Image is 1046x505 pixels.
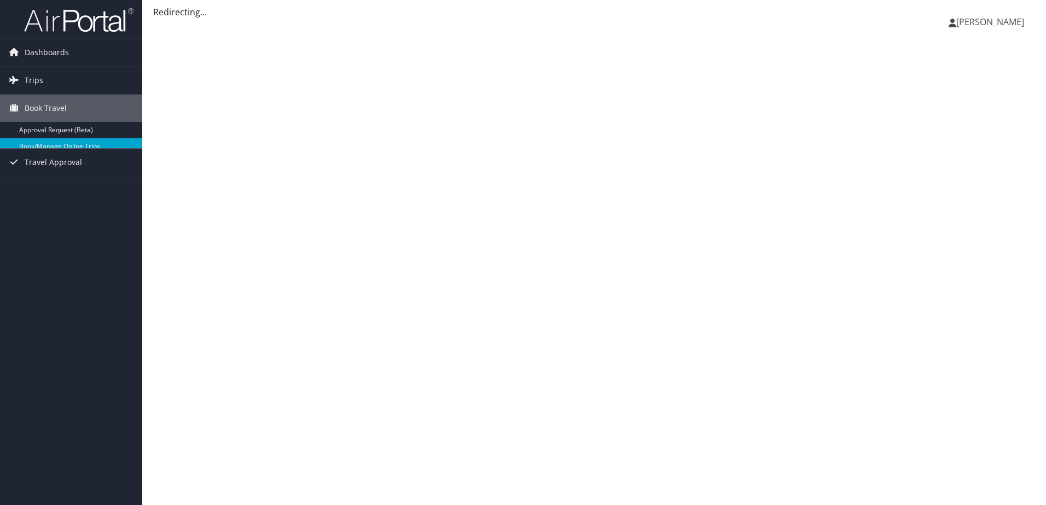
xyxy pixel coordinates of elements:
span: [PERSON_NAME] [956,16,1024,28]
span: Dashboards [25,39,69,66]
span: Travel Approval [25,149,82,176]
div: Redirecting... [153,5,1035,19]
a: [PERSON_NAME] [949,5,1035,38]
img: airportal-logo.png [24,7,133,33]
span: Trips [25,67,43,94]
span: Book Travel [25,95,67,122]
